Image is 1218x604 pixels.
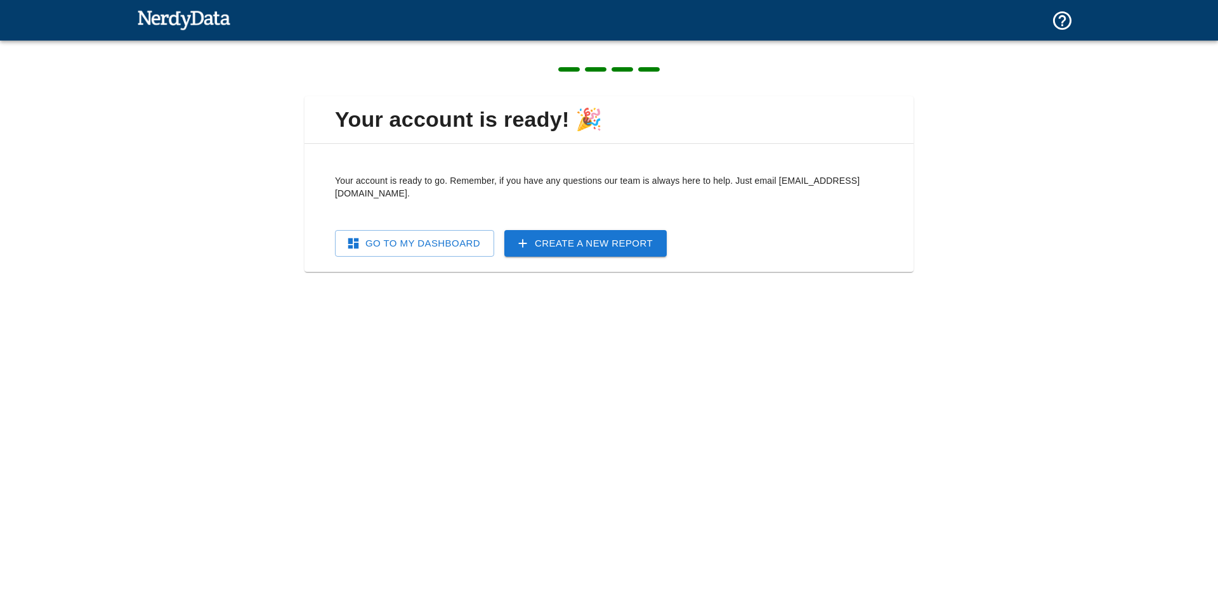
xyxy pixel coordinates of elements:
[137,7,230,32] img: NerdyData.com
[335,174,883,200] p: Your account is ready to go. Remember, if you have any questions our team is always here to help....
[1155,514,1203,562] iframe: Drift Widget Chat Controller
[335,230,494,257] a: Go To My Dashboard
[504,230,667,257] a: Create a New Report
[315,106,903,133] span: Your account is ready! 🎉
[1044,2,1081,39] button: Support and Documentation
